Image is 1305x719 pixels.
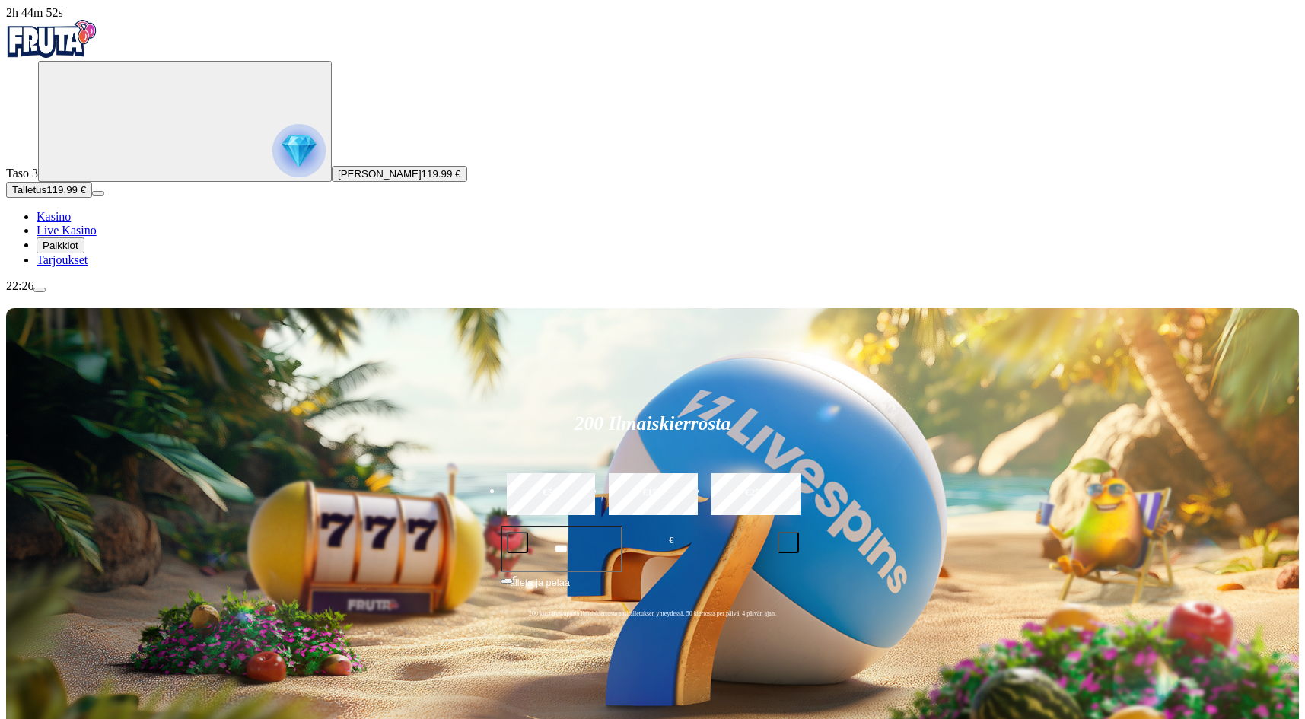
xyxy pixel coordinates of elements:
button: reward progress [38,61,332,182]
a: Fruta [6,47,97,60]
img: reward progress [272,124,326,177]
button: menu [92,191,104,196]
button: plus icon [778,532,799,553]
span: € [513,574,517,583]
a: Live Kasino [37,224,97,237]
button: Talleta ja pelaa [501,574,805,603]
label: €250 [708,471,803,515]
button: minus icon [507,532,528,553]
label: €50 [503,471,598,515]
a: Tarjoukset [37,253,88,266]
span: 119.99 € [422,168,461,180]
button: Palkkiot [37,237,84,253]
span: Talletus [12,184,46,196]
button: [PERSON_NAME]119.99 € [332,166,467,182]
a: Kasino [37,210,71,223]
span: Taso 3 [6,167,38,180]
img: Fruta [6,20,97,58]
span: [PERSON_NAME] [338,168,422,180]
button: menu [33,288,46,292]
nav: Primary [6,20,1299,267]
span: Talleta ja pelaa [505,575,570,603]
label: €150 [605,471,700,515]
span: 119.99 € [46,184,86,196]
span: € [669,533,673,548]
span: user session time [6,6,63,19]
span: Palkkiot [43,240,78,251]
nav: Main menu [6,210,1299,267]
span: 22:26 [6,279,33,292]
button: Talletusplus icon119.99 € [6,182,92,198]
